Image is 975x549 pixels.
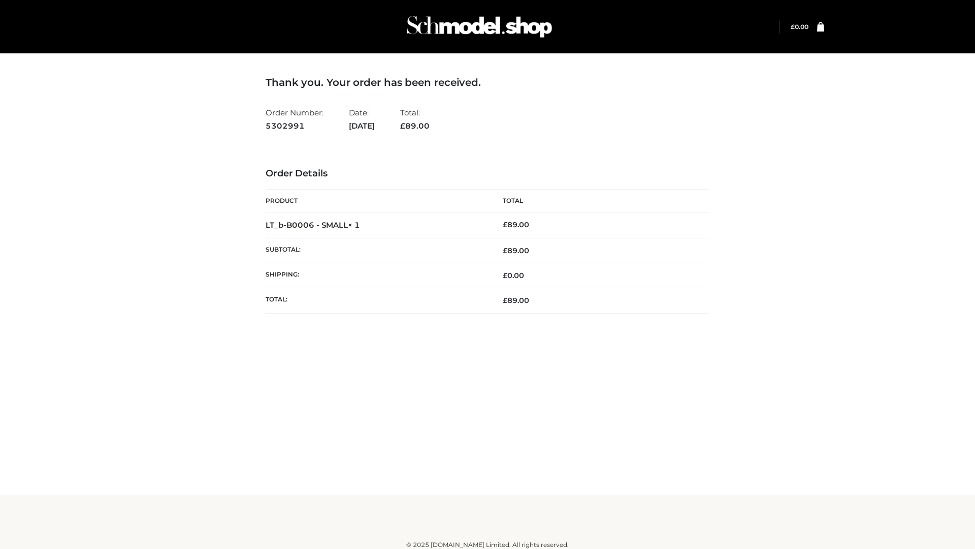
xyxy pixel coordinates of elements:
img: Schmodel Admin 964 [403,7,556,47]
th: Total: [266,288,487,313]
span: £ [503,296,507,305]
strong: LT_b-B0006 - SMALL [266,220,360,230]
li: Total: [400,104,430,135]
span: £ [503,246,507,255]
span: £ [400,121,405,131]
th: Total [487,190,709,212]
h3: Thank you. Your order has been received. [266,76,709,88]
strong: [DATE] [349,119,375,133]
bdi: 89.00 [503,220,529,229]
bdi: 0.00 [503,271,524,280]
strong: × 1 [348,220,360,230]
span: 89.00 [503,296,529,305]
bdi: 0.00 [791,23,808,30]
th: Product [266,190,487,212]
h3: Order Details [266,168,709,179]
a: £0.00 [791,23,808,30]
strong: 5302991 [266,119,323,133]
li: Order Number: [266,104,323,135]
th: Shipping: [266,263,487,288]
span: £ [503,220,507,229]
span: £ [503,271,507,280]
span: £ [791,23,795,30]
th: Subtotal: [266,238,487,263]
span: 89.00 [400,121,430,131]
li: Date: [349,104,375,135]
span: 89.00 [503,246,529,255]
